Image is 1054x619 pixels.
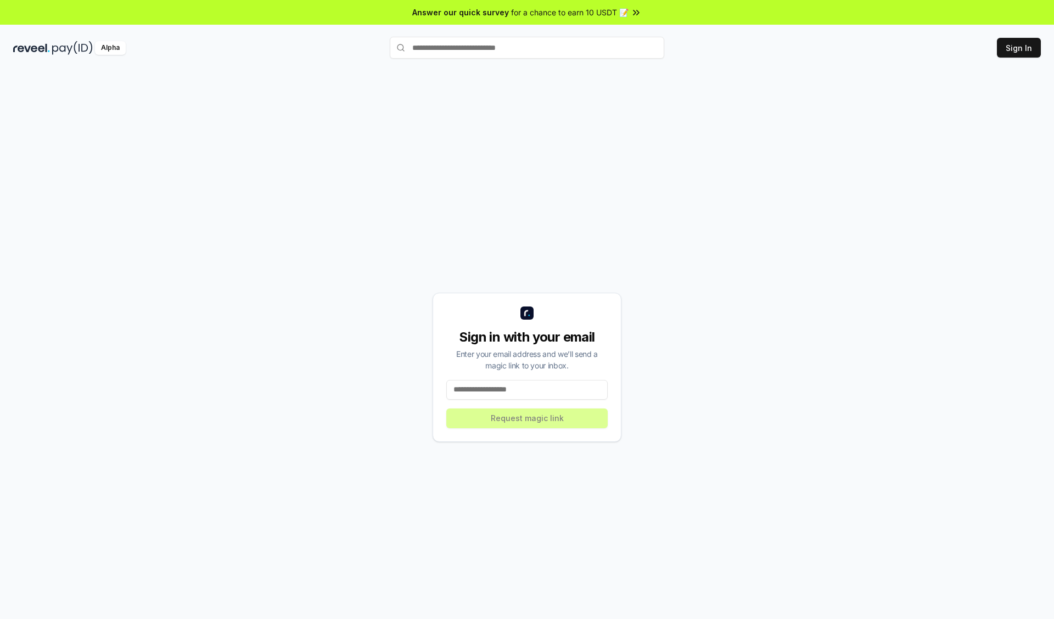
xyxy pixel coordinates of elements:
button: Sign In [997,38,1041,58]
span: for a chance to earn 10 USDT 📝 [511,7,629,18]
div: Alpha [95,41,126,55]
span: Answer our quick survey [412,7,509,18]
div: Sign in with your email [446,328,608,346]
div: Enter your email address and we’ll send a magic link to your inbox. [446,348,608,371]
img: logo_small [520,306,534,320]
img: pay_id [52,41,93,55]
img: reveel_dark [13,41,50,55]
